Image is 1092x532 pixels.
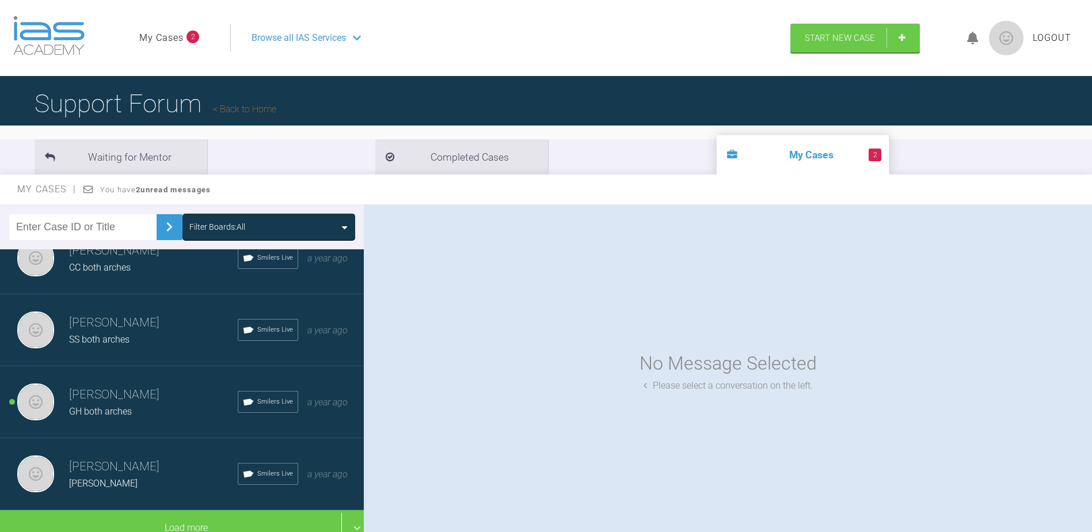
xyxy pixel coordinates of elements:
div: Filter Boards: All [189,221,245,233]
span: Smilers Live [257,469,293,479]
span: Browse all IAS Services [252,31,346,45]
span: Smilers Live [257,397,293,407]
span: CC both arches [69,262,131,273]
span: 2 [869,149,881,161]
span: Smilers Live [257,253,293,263]
div: No Message Selected [640,349,817,378]
li: My Cases [717,135,889,174]
span: Smilers Live [257,325,293,335]
input: Enter Case ID or Title [9,214,157,240]
span: a year ago [307,469,348,480]
strong: 2 unread messages [136,185,211,194]
span: a year ago [307,325,348,336]
a: My Cases [139,31,184,45]
span: 2 [187,31,199,43]
h3: [PERSON_NAME] [69,457,238,477]
h3: [PERSON_NAME] [69,313,238,333]
span: My Cases [17,184,77,195]
img: Nikolaos Mitropoulos [17,311,54,348]
img: chevronRight.28bd32b0.svg [160,218,178,236]
span: [PERSON_NAME] [69,478,138,489]
h1: Support Forum [35,83,276,124]
a: Back to Home [213,104,276,115]
img: Nikolaos Mitropoulos [17,383,54,420]
div: Please select a conversation on the left. [644,378,813,393]
img: Nikolaos Mitropoulos [17,455,54,492]
li: Waiting for Mentor [35,139,207,174]
span: Start New Case [805,33,875,43]
img: Nikolaos Mitropoulos [17,240,54,276]
span: a year ago [307,253,348,264]
span: a year ago [307,397,348,408]
img: logo-light.3e3ef733.png [13,16,85,55]
span: SS both arches [69,334,130,345]
h3: [PERSON_NAME] [69,241,238,261]
h3: [PERSON_NAME] [69,385,238,405]
a: Logout [1033,31,1071,45]
span: GH both arches [69,406,132,417]
span: You have [100,185,211,194]
a: Start New Case [790,24,920,52]
li: Completed Cases [375,139,548,174]
img: profile.png [989,21,1023,55]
